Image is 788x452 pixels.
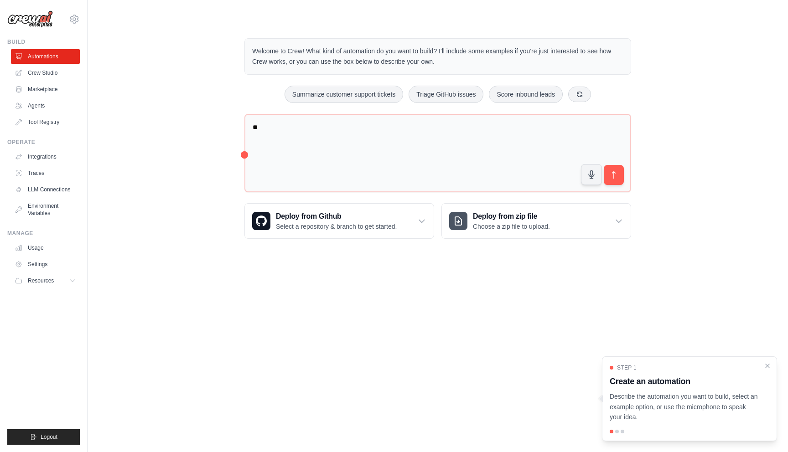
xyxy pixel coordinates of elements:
button: Summarize customer support tickets [285,86,403,103]
p: Welcome to Crew! What kind of automation do you want to build? I'll include some examples if you'... [252,46,623,67]
a: Environment Variables [11,199,80,221]
h3: Deploy from zip file [473,211,550,222]
p: Select a repository & branch to get started. [276,222,397,231]
a: Automations [11,49,80,64]
p: Choose a zip file to upload. [473,222,550,231]
a: Crew Studio [11,66,80,80]
img: Logo [7,10,53,28]
a: Usage [11,241,80,255]
a: Marketplace [11,82,80,97]
span: Step 1 [617,364,637,371]
a: Integrations [11,149,80,164]
div: Operate [7,139,80,146]
a: Agents [11,98,80,113]
button: Resources [11,273,80,288]
a: Tool Registry [11,115,80,129]
h3: Create an automation [610,375,758,388]
p: Describe the automation you want to build, select an example option, or use the microphone to spe... [610,391,758,422]
h3: Deploy from Github [276,211,397,222]
span: Resources [28,277,54,284]
button: Score inbound leads [489,86,563,103]
div: Build [7,38,80,46]
button: Close walkthrough [764,362,771,370]
a: Settings [11,257,80,272]
a: Traces [11,166,80,180]
span: Logout [41,433,57,441]
button: Logout [7,429,80,445]
button: Triage GitHub issues [409,86,483,103]
div: Manage [7,230,80,237]
a: LLM Connections [11,182,80,197]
